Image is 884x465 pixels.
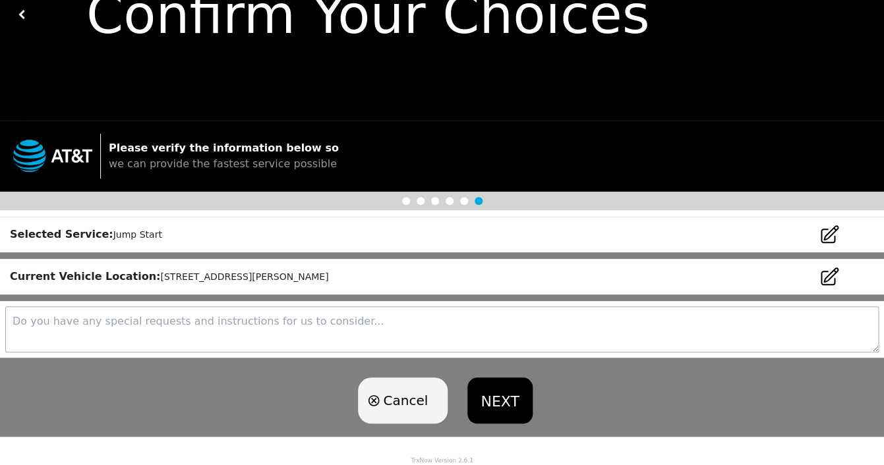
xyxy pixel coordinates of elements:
img: trx now logo [13,140,92,172]
span: Cancel [383,391,428,410]
small: [STREET_ADDRESS][PERSON_NAME] [160,271,328,282]
button: NEXT [467,377,532,424]
small: Jump Start [113,229,162,240]
span: we can provide the fastest service possible [109,157,337,170]
strong: Please verify the information below so [109,142,339,154]
strong: Current Vehicle Location: [10,270,160,283]
img: white carat left [18,10,27,19]
button: Cancel [358,377,448,424]
strong: Selected Service: [10,228,113,240]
